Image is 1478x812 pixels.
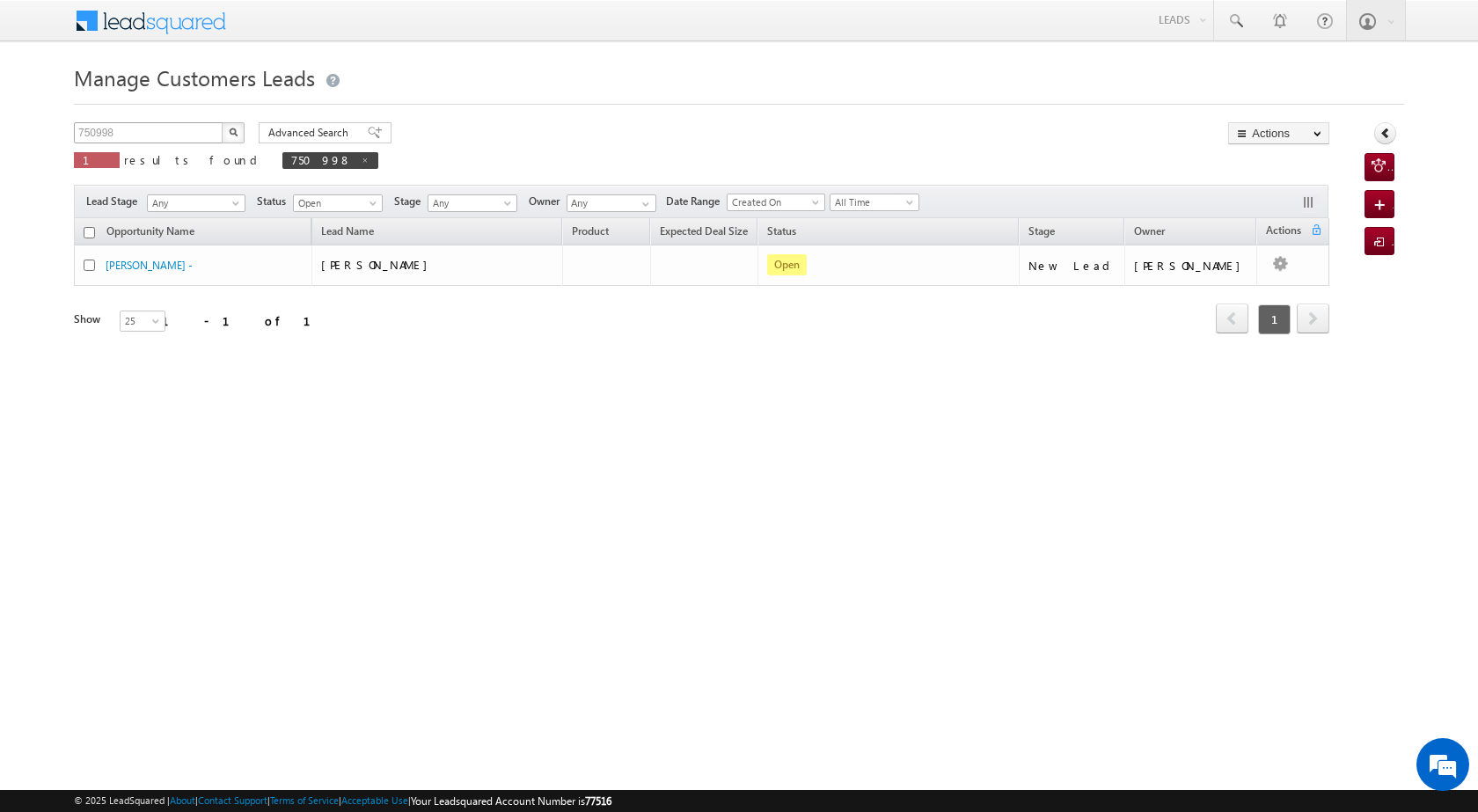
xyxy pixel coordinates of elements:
[830,194,914,210] span: All Time
[257,194,293,209] span: Status
[758,222,805,245] a: Status
[633,195,655,213] a: Show All Items
[30,92,74,115] img: d_60004797649_company_0_60004797649
[148,195,239,211] span: Any
[1228,122,1329,144] button: Actions
[270,794,339,806] a: Terms of Service
[1258,304,1291,334] span: 1
[341,794,408,806] a: Acceptable Use
[728,194,819,210] span: Created On
[411,794,611,808] span: Your Leadsquared Account Number is
[268,125,354,141] span: Advanced Search
[1216,305,1248,333] a: prev
[1216,304,1248,333] span: prev
[666,194,727,209] span: Date Range
[727,194,825,211] a: Created On
[428,195,512,211] span: Any
[660,224,748,238] span: Expected Deal Size
[572,224,609,238] span: Product
[147,194,245,212] a: Any
[106,259,193,272] a: [PERSON_NAME] -
[830,194,919,211] a: All Time
[86,194,144,209] span: Lead Stage
[1134,258,1249,274] div: [PERSON_NAME]
[529,194,567,209] span: Owner
[1297,304,1329,333] span: next
[121,313,167,329] span: 25
[567,194,656,212] input: Type to Search
[294,195,377,211] span: Open
[1028,224,1055,238] span: Stage
[293,194,383,212] a: Open
[767,254,807,275] span: Open
[1257,221,1310,244] span: Actions
[84,227,95,238] input: Check all records
[229,128,238,136] img: Search
[394,194,428,209] span: Stage
[289,9,331,51] div: Minimize live chat window
[106,224,194,238] span: Opportunity Name
[23,163,321,527] textarea: Type your message and hit 'Enter'
[1297,305,1329,333] a: next
[585,794,611,808] span: 77516
[321,257,436,272] span: [PERSON_NAME]
[428,194,517,212] a: Any
[91,92,296,115] div: Chat with us now
[74,63,315,91] span: Manage Customers Leads
[1020,222,1064,245] a: Stage
[1134,224,1165,238] span: Owner
[239,542,319,566] em: Start Chat
[124,152,264,167] span: results found
[312,222,383,245] span: Lead Name
[170,794,195,806] a: About
[74,793,611,809] span: © 2025 LeadSquared | | | | |
[83,152,111,167] span: 1
[162,311,332,331] div: 1 - 1 of 1
[1028,258,1116,274] div: New Lead
[98,222,203,245] a: Opportunity Name
[120,311,165,332] a: 25
[651,222,757,245] a: Expected Deal Size
[291,152,352,167] span: 750998
[74,311,106,327] div: Show
[198,794,267,806] a: Contact Support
